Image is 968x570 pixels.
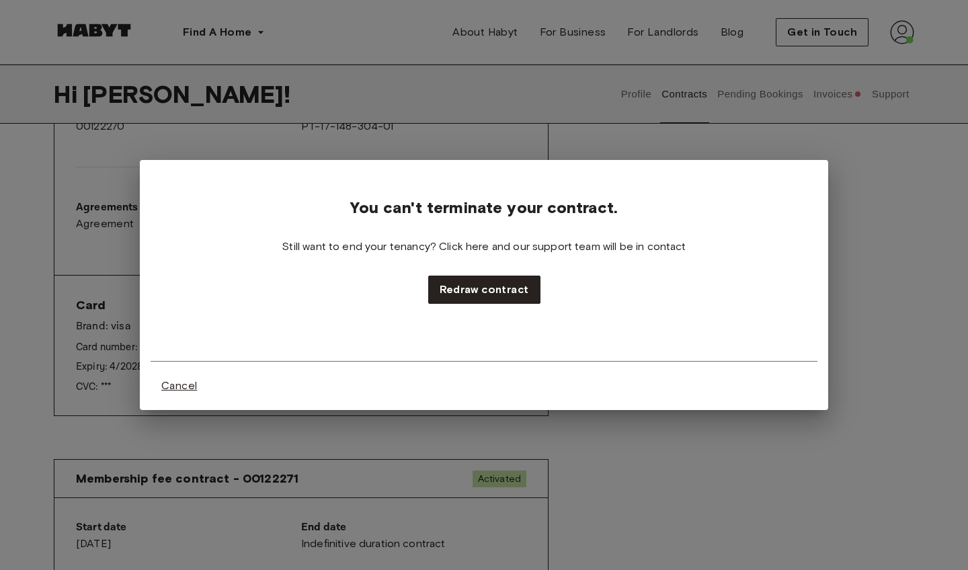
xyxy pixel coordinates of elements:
button: Cancel [151,372,208,399]
span: You can't terminate your contract. [350,198,618,218]
button: Redraw contract [428,276,540,304]
span: Cancel [161,378,197,394]
span: Redraw contract [440,282,529,298]
span: Still want to end your tenancy? Click here and our support team will be in contact [282,239,686,254]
